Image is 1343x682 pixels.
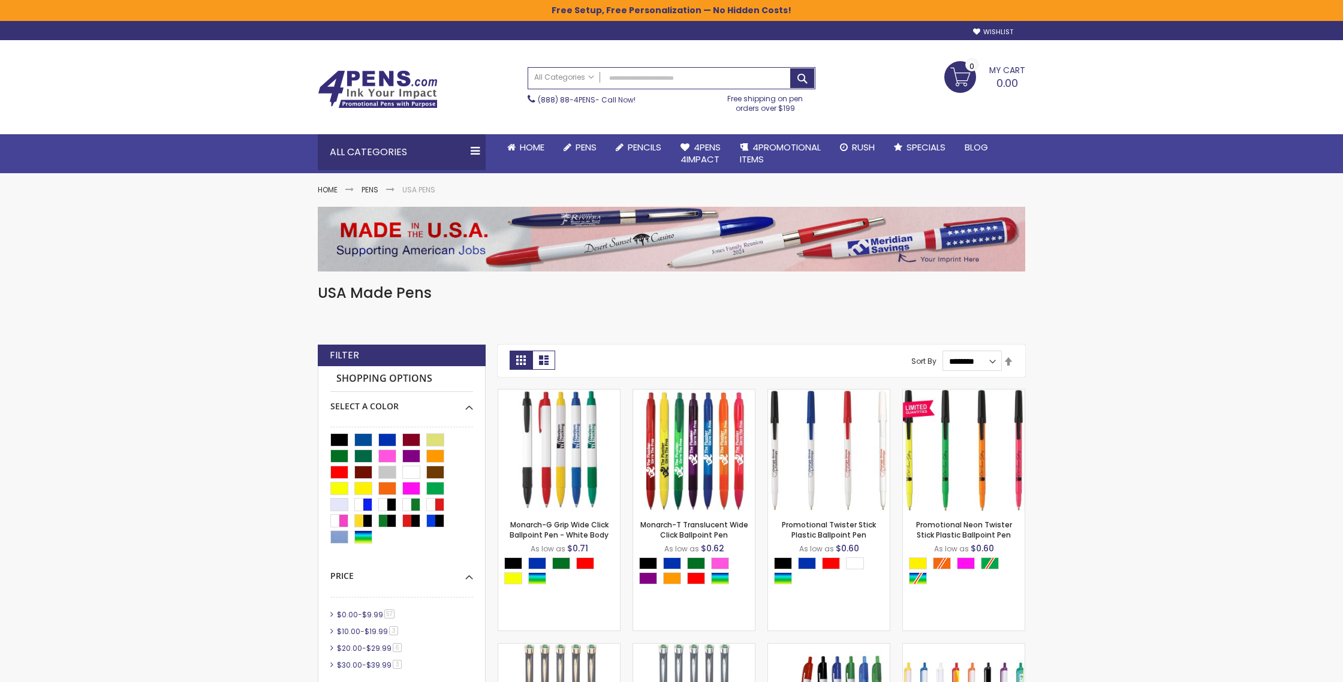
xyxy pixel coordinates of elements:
[836,542,859,554] span: $0.60
[715,89,816,113] div: Free shipping on pen orders over $199
[534,73,594,82] span: All Categories
[671,134,730,173] a: 4Pens4impact
[402,185,435,195] strong: USA Pens
[528,557,546,569] div: Blue
[774,557,890,587] div: Select A Color
[334,626,402,636] a: $10.00-$19.993
[337,609,358,620] span: $0.00
[973,28,1013,37] a: Wishlist
[365,626,388,636] span: $19.99
[799,544,834,554] span: As low as
[384,609,395,618] span: 57
[664,544,699,554] span: As low as
[498,643,620,653] a: Garland® USA Made Recycled Hefty High Gloss Gold Accents Metal Twist Pen
[969,61,974,72] span: 0
[498,134,554,161] a: Home
[531,544,565,554] span: As low as
[362,185,378,195] a: Pens
[554,134,606,161] a: Pens
[830,134,884,161] a: Rush
[730,134,830,173] a: 4PROMOTIONALITEMS
[934,544,969,554] span: As low as
[567,542,588,554] span: $0.71
[774,572,792,584] div: Assorted
[633,389,755,399] a: Monarch-T Translucent Wide Click Ballpoint Pen
[606,134,671,161] a: Pencils
[576,557,594,569] div: Red
[498,390,620,511] img: Monarch-G Grip Wide Click Ballpoint Pen - White Body
[639,557,657,569] div: Black
[782,520,876,539] a: Promotional Twister Stick Plastic Ballpoint Pen
[822,557,840,569] div: Red
[639,557,755,587] div: Select A Color
[663,557,681,569] div: Blue
[701,542,724,554] span: $0.62
[337,626,360,636] span: $10.00
[687,557,705,569] div: Green
[318,70,438,108] img: 4Pens Custom Pens and Promotional Products
[628,141,661,153] span: Pencils
[711,557,729,569] div: Pink
[909,557,927,569] div: Neon Yellow
[768,389,890,399] a: Promotional Twister Stick Plastic Ballpoint Pen
[337,660,362,670] span: $30.00
[903,390,1025,511] img: Promotional Neon Twister Stick Plastic Ballpoint Pen
[916,520,1012,539] a: Promotional Neon Twister Stick Plastic Ballpoint Pen
[538,95,595,105] a: (888) 88-4PENS
[774,557,792,569] div: Black
[337,643,362,653] span: $20.00
[330,562,473,582] div: Price
[504,557,522,569] div: Black
[909,557,1025,587] div: Select A Color
[334,609,399,620] a: $0.00-$9.9957
[330,392,473,412] div: Select A Color
[798,557,816,569] div: Blue
[846,557,864,569] div: White
[362,609,383,620] span: $9.99
[911,356,937,366] label: Sort By
[330,366,473,392] strong: Shopping Options
[955,134,998,161] a: Blog
[538,95,636,105] span: - Call Now!
[663,572,681,584] div: Orange
[711,572,729,584] div: Assorted
[330,349,359,362] strong: Filter
[740,141,821,165] span: 4PROMOTIONAL ITEMS
[639,572,657,584] div: Purple
[903,389,1025,399] a: Promotional Neon Twister Stick Plastic Ballpoint Pen
[768,643,890,653] a: RePen™ - USA Recycled Water Bottle (rPET) Rectractable Custom Pen
[389,626,398,635] span: 3
[996,76,1018,90] span: 0.00
[318,134,486,170] div: All Categories
[504,572,522,584] div: Yellow
[884,134,955,161] a: Specials
[498,389,620,399] a: Monarch-G Grip Wide Click Ballpoint Pen - White Body
[576,141,597,153] span: Pens
[393,643,402,652] span: 6
[520,141,544,153] span: Home
[633,390,755,511] img: Monarch-T Translucent Wide Click Ballpoint Pen
[965,141,988,153] span: Blog
[971,542,994,554] span: $0.60
[510,520,609,539] a: Monarch-G Grip Wide Click Ballpoint Pen - White Body
[852,141,875,153] span: Rush
[318,185,338,195] a: Home
[640,520,748,539] a: Monarch-T Translucent Wide Click Ballpoint Pen
[687,572,705,584] div: Red
[957,557,975,569] div: Neon Pink
[552,557,570,569] div: Green
[907,141,945,153] span: Specials
[680,141,721,165] span: 4Pens 4impact
[504,557,620,587] div: Select A Color
[768,390,890,511] img: Promotional Twister Stick Plastic Ballpoint Pen
[944,61,1025,91] a: 0.00 0
[903,643,1025,653] a: Rally Value Ballpoint Click Stick Pen - Full Color Imprint
[318,207,1025,271] img: USA Pens
[393,660,402,669] span: 3
[334,643,406,653] a: $20.00-$29.996
[510,351,532,370] strong: Grid
[366,643,392,653] span: $29.99
[366,660,392,670] span: $39.99
[334,660,406,670] a: $30.00-$39.993
[633,643,755,653] a: Garland® USA Made Recycled Hefty High Gloss Chrome Accents Metal Twist Pen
